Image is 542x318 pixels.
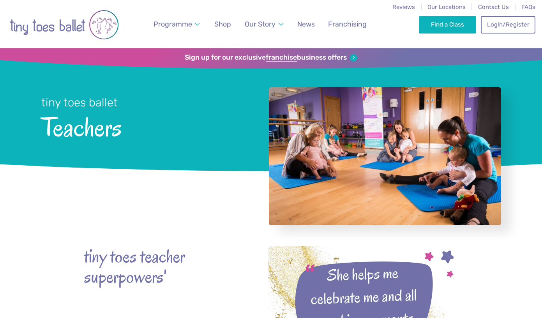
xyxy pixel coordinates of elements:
[245,20,275,28] span: Our Story
[41,110,248,142] span: Teachers
[214,20,231,28] span: Shop
[241,16,287,33] a: Our Story
[328,20,367,28] span: Franchising
[185,53,357,62] a: Sign up for our exclusivefranchisebusiness offers
[266,53,297,62] strong: franchise
[478,4,509,11] a: Contact Us
[419,16,476,33] a: Find a Class
[10,5,119,44] img: tiny toes ballet
[325,16,370,33] a: Franchising
[392,4,415,11] a: Reviews
[41,96,118,109] small: tiny toes ballet
[297,20,315,28] span: News
[481,16,535,33] a: Login/Register
[150,16,204,33] a: Programme
[84,246,224,288] strong: tiny toes teacher superpowers'
[294,16,318,33] a: News
[154,20,192,28] span: Programme
[521,4,535,11] a: FAQs
[211,16,235,33] a: Shop
[427,4,466,11] a: Our Locations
